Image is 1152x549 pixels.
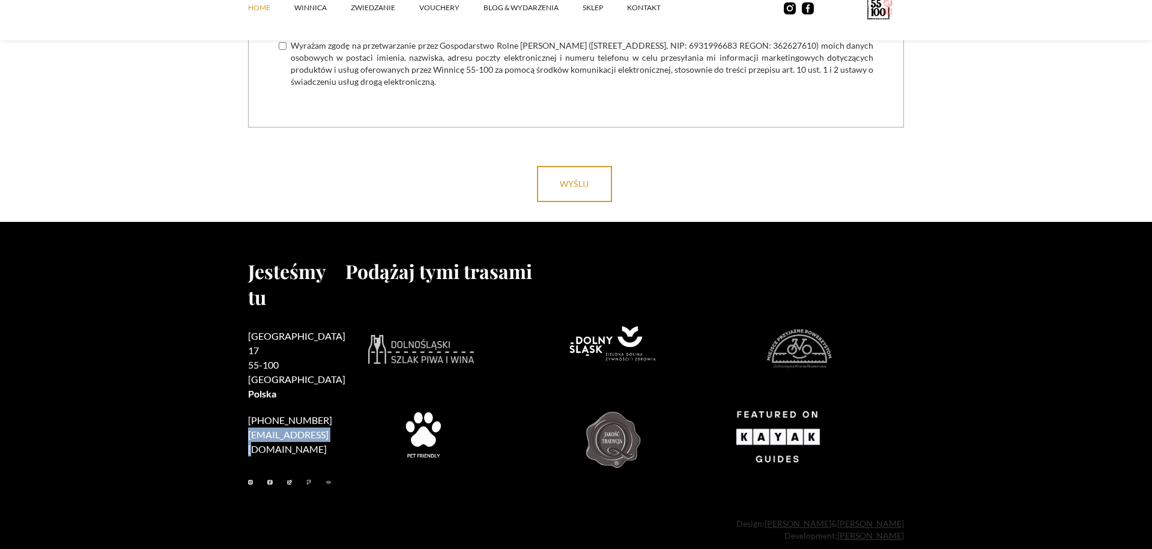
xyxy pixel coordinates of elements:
[537,166,612,202] input: wyślij
[248,258,345,310] h2: Jesteśmy tu
[248,329,345,401] h2: [GEOGRAPHIC_DATA] 17 55-100 [GEOGRAPHIC_DATA]
[248,414,332,426] a: [PHONE_NUMBER]
[837,530,904,541] a: [PERSON_NAME]
[248,518,904,542] div: Design: & Development:
[345,258,904,284] h2: Podążaj tymi trasami
[248,429,329,455] a: [EMAIL_ADDRESS][DOMAIN_NAME]
[279,42,286,50] input: Wyrażam zgodę na przetwarzanie przez Gospodarstwo Rolne [PERSON_NAME] ([STREET_ADDRESS], NIP: 693...
[765,518,831,529] a: [PERSON_NAME]
[291,40,873,88] span: Wyrażam zgodę na przetwarzanie przez Gospodarstwo Rolne [PERSON_NAME] ([STREET_ADDRESS], NIP: 693...
[837,518,904,529] a: [PERSON_NAME]
[248,388,276,399] strong: Polska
